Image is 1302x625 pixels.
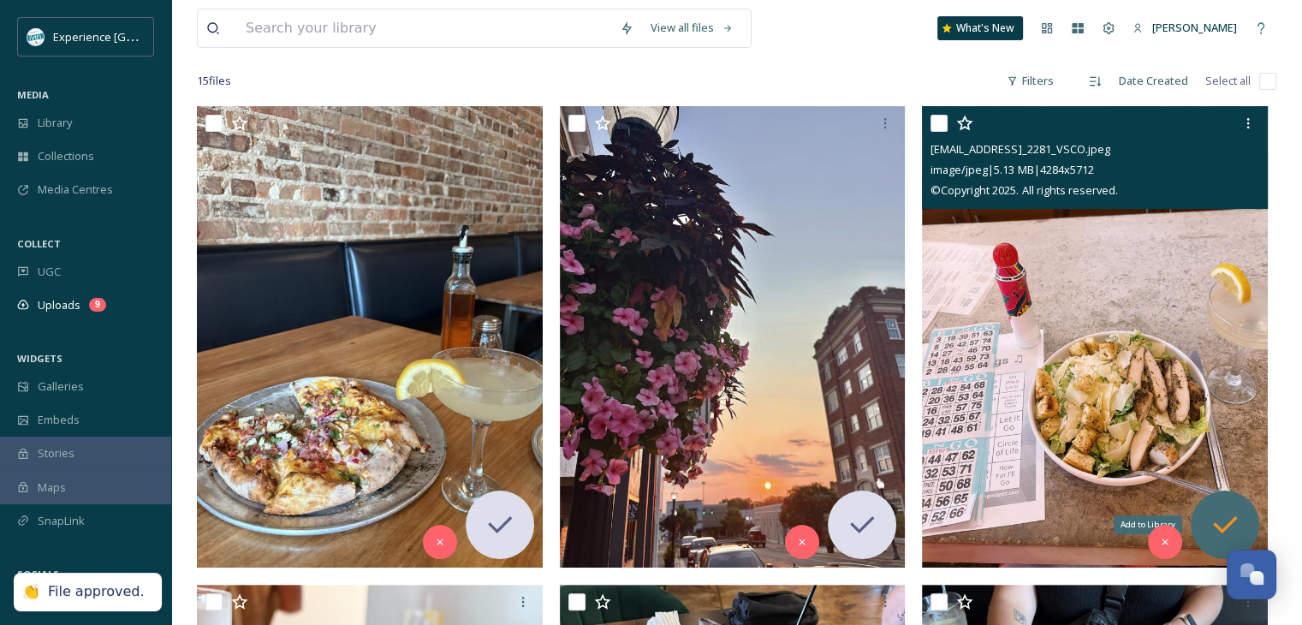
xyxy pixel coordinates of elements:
a: What's New [937,16,1023,40]
div: 9 [89,298,106,312]
span: [EMAIL_ADDRESS]_2281_VSCO.jpeg [930,141,1109,157]
a: View all files [642,11,742,45]
div: 👏 [22,583,39,601]
span: Embeds [38,412,80,428]
span: 15 file s [197,73,231,89]
a: [PERSON_NAME] [1124,11,1246,45]
span: Stories [38,445,74,461]
span: SOCIALS [17,568,59,580]
span: SnapLink [38,513,85,529]
span: Select all [1205,73,1251,89]
span: COLLECT [17,237,61,250]
span: Media Centres [38,182,113,198]
span: WIDGETS [17,352,62,365]
div: Filters [998,64,1062,98]
div: Date Created [1110,64,1197,98]
img: 24IZHUKKFBA4HCESFN4PRDEIEY.avif [27,28,45,45]
span: MEDIA [17,88,49,101]
span: Experience [GEOGRAPHIC_DATA] [53,28,223,45]
span: [PERSON_NAME] [1152,20,1237,35]
input: Search your library [237,9,611,47]
div: File approved. [48,583,145,601]
button: Open Chat [1227,550,1276,599]
span: © Copyright 2025. All rights reserved. [930,182,1117,198]
div: Add to Library [1114,515,1182,534]
span: image/jpeg | 5.13 MB | 4284 x 5712 [930,162,1093,177]
span: Uploads [38,297,80,313]
span: Library [38,115,72,131]
span: Maps [38,479,66,496]
span: Galleries [38,378,84,395]
img: ext_1759772281.444714_annagraney@gmail.com-IMG_2293_VSCO.jpeg [560,106,906,567]
img: ext_1759772281.30315_annagraney@gmail.com-IMG_2281_VSCO.jpeg [922,106,1268,567]
span: Collections [38,148,94,164]
img: ext_1760024044.83445_annagraney@gmail.com-IMG_3335.jpeg [197,106,543,567]
span: UGC [38,264,61,280]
